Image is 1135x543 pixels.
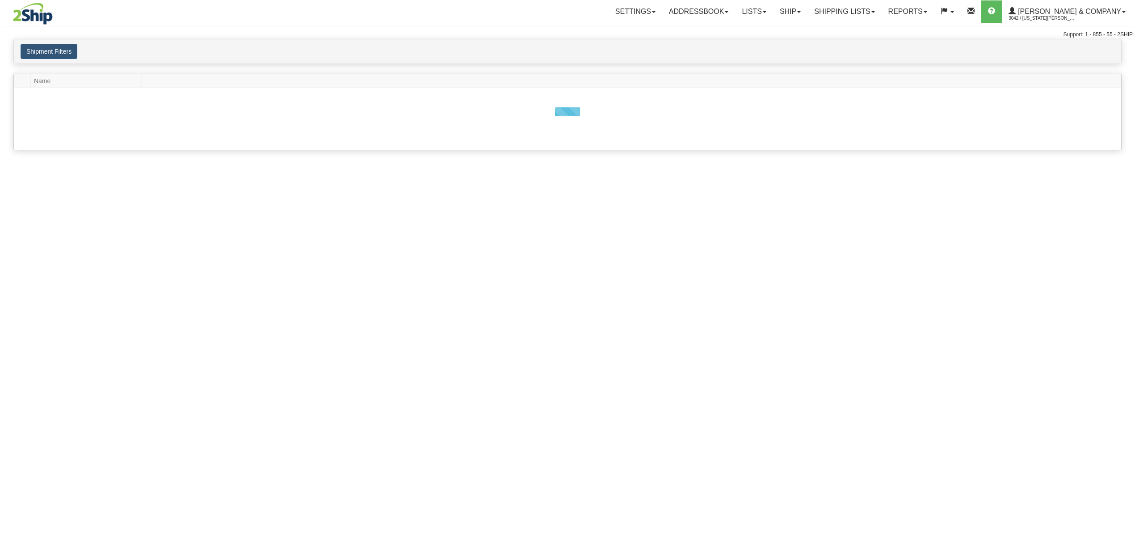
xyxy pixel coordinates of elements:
span: 3042 / [US_STATE][PERSON_NAME] [1009,14,1076,23]
a: Shipping lists [807,0,881,23]
a: Reports [882,0,934,23]
div: Support: 1 - 855 - 55 - 2SHIP [2,31,1133,38]
span: [PERSON_NAME] & Company [1016,8,1121,15]
button: Shipment Filters [21,44,77,59]
a: [PERSON_NAME] & Company 3042 / [US_STATE][PERSON_NAME] [1002,0,1132,23]
a: Settings [609,0,662,23]
a: Addressbook [662,0,736,23]
img: logo3042.jpg [2,2,63,25]
a: Ship [773,0,807,23]
a: Lists [735,0,773,23]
